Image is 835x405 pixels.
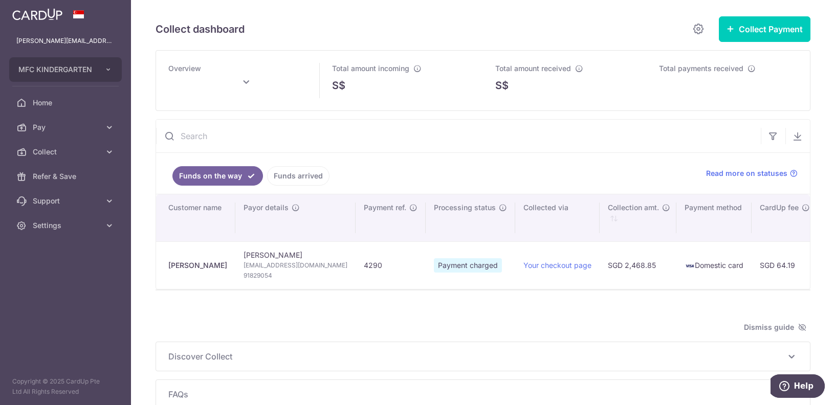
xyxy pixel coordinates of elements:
span: Settings [33,220,100,231]
span: Refer & Save [33,171,100,182]
span: Payment charged [434,258,502,273]
p: FAQs [168,388,798,400]
div: [PERSON_NAME] [168,260,227,271]
span: MFC KINDERGARTEN [18,64,94,75]
td: 4290 [356,241,426,289]
span: Discover Collect [168,350,785,363]
th: Collection amt. : activate to sort column ascending [600,194,676,241]
iframe: Opens a widget where you can find more information [771,374,825,400]
span: Processing status [434,202,496,213]
span: Total amount received [495,64,571,73]
button: MFC KINDERGARTEN [9,57,122,82]
span: Read more on statuses [706,168,787,178]
img: visa-sm-192604c4577d2d35970c8ed26b86981c2741ebd56154ab54ad91a526f0f24972.png [685,261,695,271]
a: Your checkout page [523,261,591,269]
th: Payment ref. [356,194,426,241]
a: Funds arrived [267,166,329,186]
span: Pay [33,122,100,132]
span: FAQs [168,388,785,400]
th: Payor details [235,194,356,241]
span: [EMAIL_ADDRESS][DOMAIN_NAME] [244,260,347,271]
td: SGD 2,468.85 [600,241,676,289]
a: Read more on statuses [706,168,798,178]
span: 91829054 [244,271,347,281]
button: Collect Payment [719,16,810,42]
span: Home [33,98,100,108]
th: CardUp fee [752,194,818,241]
h5: Collect dashboard [156,21,245,37]
span: Help [23,7,43,16]
span: Overview [168,64,201,73]
td: Domestic card [676,241,752,289]
span: Collect [33,147,100,157]
input: Search [156,120,761,152]
span: S$ [495,78,509,93]
p: Discover Collect [168,350,798,363]
span: Payment ref. [364,202,406,213]
span: S$ [332,78,345,93]
span: Support [33,196,100,206]
span: Total payments received [659,64,743,73]
td: [PERSON_NAME] [235,241,356,289]
span: Dismiss guide [744,321,806,333]
p: [PERSON_NAME][EMAIL_ADDRESS][DOMAIN_NAME] [16,36,115,46]
span: Payor details [244,202,289,213]
th: Processing status [426,194,515,241]
td: SGD 64.19 [752,241,818,289]
span: CardUp fee [760,202,799,213]
th: Payment method [676,194,752,241]
img: CardUp [12,8,62,20]
span: Collection amt. [608,202,659,213]
th: Collected via [515,194,600,241]
span: Total amount incoming [332,64,409,73]
a: Funds on the way [172,166,263,186]
th: Customer name [156,194,235,241]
